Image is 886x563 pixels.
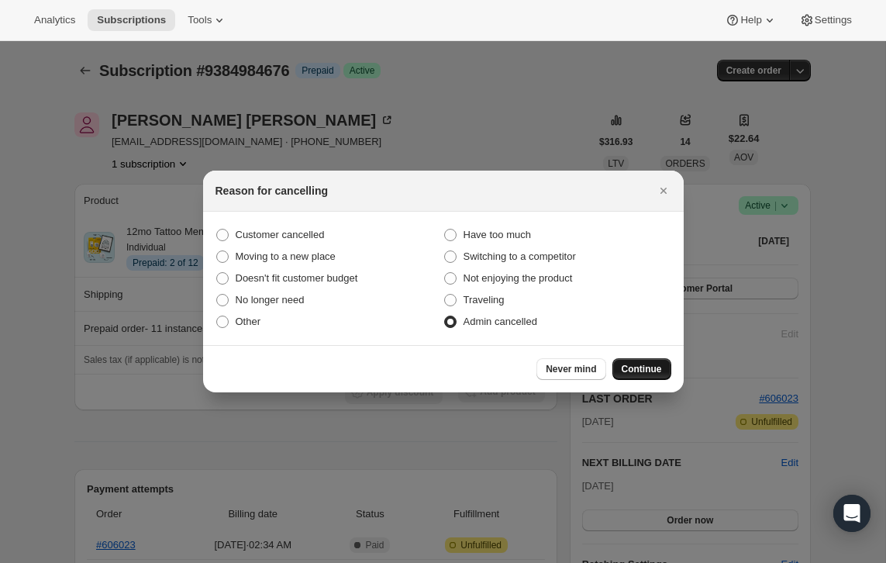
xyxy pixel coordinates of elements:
[236,316,261,327] span: Other
[815,14,852,26] span: Settings
[97,14,166,26] span: Subscriptions
[622,363,662,375] span: Continue
[178,9,236,31] button: Tools
[236,294,305,306] span: No longer need
[215,183,328,199] h2: Reason for cancelling
[25,9,84,31] button: Analytics
[34,14,75,26] span: Analytics
[546,363,596,375] span: Never mind
[740,14,761,26] span: Help
[790,9,861,31] button: Settings
[464,316,537,327] span: Admin cancelled
[715,9,786,31] button: Help
[536,358,605,380] button: Never mind
[236,272,358,284] span: Doesn't fit customer budget
[464,229,531,240] span: Have too much
[653,180,674,202] button: Close
[464,294,505,306] span: Traveling
[188,14,212,26] span: Tools
[833,495,870,532] div: Open Intercom Messenger
[464,250,576,262] span: Switching to a competitor
[88,9,175,31] button: Subscriptions
[612,358,671,380] button: Continue
[464,272,573,284] span: Not enjoying the product
[236,229,325,240] span: Customer cancelled
[236,250,336,262] span: Moving to a new place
